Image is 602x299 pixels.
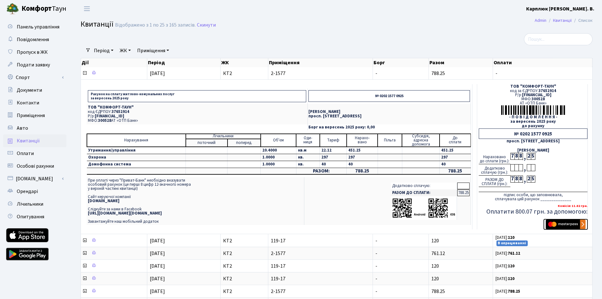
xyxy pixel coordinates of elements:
span: [DATE] [150,250,165,257]
div: - П О В І Д О М Л Е Н Н Я - [479,115,587,119]
th: Оплати [493,58,593,67]
div: АТ «ОТП Банк» [479,101,587,105]
b: 120 [508,263,514,269]
span: 2-1577 [271,289,370,294]
p: ТОВ "КОМФОРТ-ТАУН" [88,105,306,109]
td: 1.0000 [261,161,296,168]
span: - [375,70,377,77]
a: Спорт [3,71,66,84]
span: Орендарі [17,188,38,195]
nav: breadcrumb [525,14,602,27]
div: Відображено з 1 по 25 з 165 записів. [115,22,196,28]
td: 40 [347,161,378,168]
span: КТ2 [223,264,265,269]
td: Нарахування [87,134,186,147]
a: Пропуск в ЖК [3,46,66,59]
div: 8 [514,176,519,183]
span: КТ2 [223,276,265,281]
span: КТ2 [223,238,265,243]
span: Таун [21,3,66,14]
span: 2-1577 [271,251,370,256]
a: Лічильники [3,198,66,210]
td: Домофонна система [87,161,186,168]
span: Лічильники [17,201,43,208]
span: 300528 [98,118,111,123]
div: код за ЄДРПОУ: [479,89,587,93]
small: [DATE]: [496,276,514,282]
span: [DATE] [150,70,165,77]
td: 20.4000 [261,147,296,154]
span: 120 [431,275,439,282]
span: КТ2 [223,71,265,76]
td: 40 [320,161,347,168]
span: 37652914 [112,109,129,115]
div: 7 [510,153,514,160]
a: Опитування [3,210,66,223]
div: , [523,153,527,160]
td: Об'єм [261,134,296,147]
div: підпис особи, що заповнювала, сплачувала цей рахунок ______________ [479,192,587,201]
th: Борг [373,58,429,67]
img: logo.png [6,3,19,15]
td: 788.25 [457,190,470,196]
a: Документи [3,84,66,97]
span: Опитування [17,213,44,220]
b: 120 [508,276,514,282]
span: [FINANCIAL_ID] [95,113,124,119]
small: В опрацюванні [496,240,528,246]
div: Р/р: [479,93,587,97]
span: - [375,263,377,270]
a: Скинути [197,22,216,28]
div: за вересень 2025 року [479,120,587,124]
span: 120 [431,237,439,244]
th: Дії [81,58,147,67]
td: 297 [320,154,347,161]
a: Квитанції [3,134,66,147]
div: 8 [519,176,523,183]
span: - [496,71,590,76]
span: 300528 [532,96,545,102]
li: Список [572,17,593,24]
div: 2 [527,176,531,183]
td: Тариф [320,134,347,147]
span: Пропуск в ЖК [17,49,48,56]
td: Субсидія, адресна допомога [402,134,439,147]
div: 2 [527,153,531,160]
p: [PERSON_NAME] [308,110,470,114]
td: Додатково сплачую: [391,183,457,189]
span: Документи [17,87,42,94]
a: Приміщення [135,45,172,56]
p: № 0202 1577 0925 [308,90,470,102]
span: Повідомлення [17,36,49,43]
span: - [375,288,377,295]
button: Переключити навігацію [79,3,95,14]
img: apps-qrcodes.png [392,198,455,218]
span: 2-1577 [271,71,370,76]
td: 1.0000 [261,154,296,161]
small: [DATE]: [496,289,520,294]
span: Квитанції [17,137,40,144]
b: Комфорт [21,3,52,14]
td: 788.25 [440,168,471,174]
span: 119-17 [271,264,370,269]
a: Оплати [3,147,66,160]
span: - [375,250,377,257]
input: Пошук... [524,33,593,45]
a: Квитанції [553,17,572,24]
span: 37652914 [538,88,556,94]
td: Нарахо- вано [347,134,378,147]
a: Карплюк [PERSON_NAME]. В. [526,5,594,13]
span: Авто [17,125,28,132]
span: 120 [431,263,439,270]
th: Разом [429,58,493,67]
div: РАЗОМ ДО СПЛАТИ (грн.): [479,176,510,187]
td: 22.12 [320,147,347,154]
b: [URL][DOMAIN_NAME][DOMAIN_NAME] [88,210,162,216]
span: КТ2 [223,251,265,256]
small: [DATE]: [496,263,514,269]
span: - [375,275,377,282]
span: 761.12 [431,250,445,257]
span: Подати заявку [17,61,50,68]
div: 8 [514,153,519,160]
b: 788.25 [508,289,520,294]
